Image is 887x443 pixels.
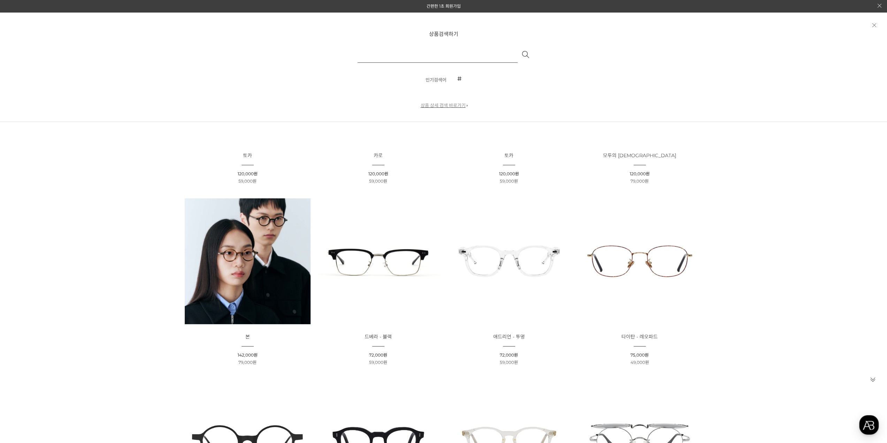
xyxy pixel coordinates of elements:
img: 타이탄 - 레오파드 고급 안경 이미지 - 독특한 레오파드 패턴의 스타일리시한 디자인 [577,198,703,324]
span: 72,000원 [369,352,387,358]
span: 59,000원 [369,178,387,184]
a: 간편한 1초 회원가입 [427,3,461,9]
a: 본 [245,334,250,339]
span: 120,000원 [368,171,388,176]
span: 59,000원 [500,360,518,365]
span: 홈 [22,231,26,237]
span: 59,000원 [369,360,387,365]
a: 드베라 - 블랙 [365,334,392,339]
a: 애드리언 - 투명 [493,334,525,339]
a: # [454,75,462,83]
span: 120,000원 [499,171,519,176]
span: 59,000원 [500,178,518,184]
span: 79,000원 [630,178,649,184]
a: 모두의 [DEMOGRAPHIC_DATA] [603,153,676,158]
span: 토카 [504,152,513,159]
span: 142,000원 [238,352,258,358]
img: 애드리언 - 투명 안경, 패셔너블 아이웨어 이미지 [446,198,572,324]
span: 카로 [374,152,383,159]
a: 설정 [90,221,134,238]
img: 본 - 동그란 렌즈로 돋보이는 아세테이트 안경 이미지 [185,198,311,324]
span: 대화 [64,232,72,237]
a: 토카 [243,153,252,158]
span: 설정 [108,231,116,237]
a: 토카 [504,153,513,158]
span: 72,000원 [500,352,518,358]
span: 120,000원 [238,171,258,176]
a: 대화 [46,221,90,238]
img: 드베라 - 블랙 안경, 트렌디한 블랙 프레임 이미지 [315,198,441,324]
span: 75,000원 [630,352,649,358]
a: 카로 [374,153,383,158]
strong: 인기검색어 [426,75,446,83]
a: 타이탄 - 레오파드 [621,334,658,339]
span: 79,000원 [238,360,257,365]
span: 59,000원 [238,178,257,184]
span: 120,000원 [630,171,650,176]
h2: 상품검색하기 [339,30,548,37]
span: 모두의 [DEMOGRAPHIC_DATA] [603,152,676,159]
a: 상품 상세 검색 바로가기 [421,102,468,108]
a: 홈 [2,221,46,238]
span: 49,000원 [630,360,649,365]
span: 토카 [243,152,252,159]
